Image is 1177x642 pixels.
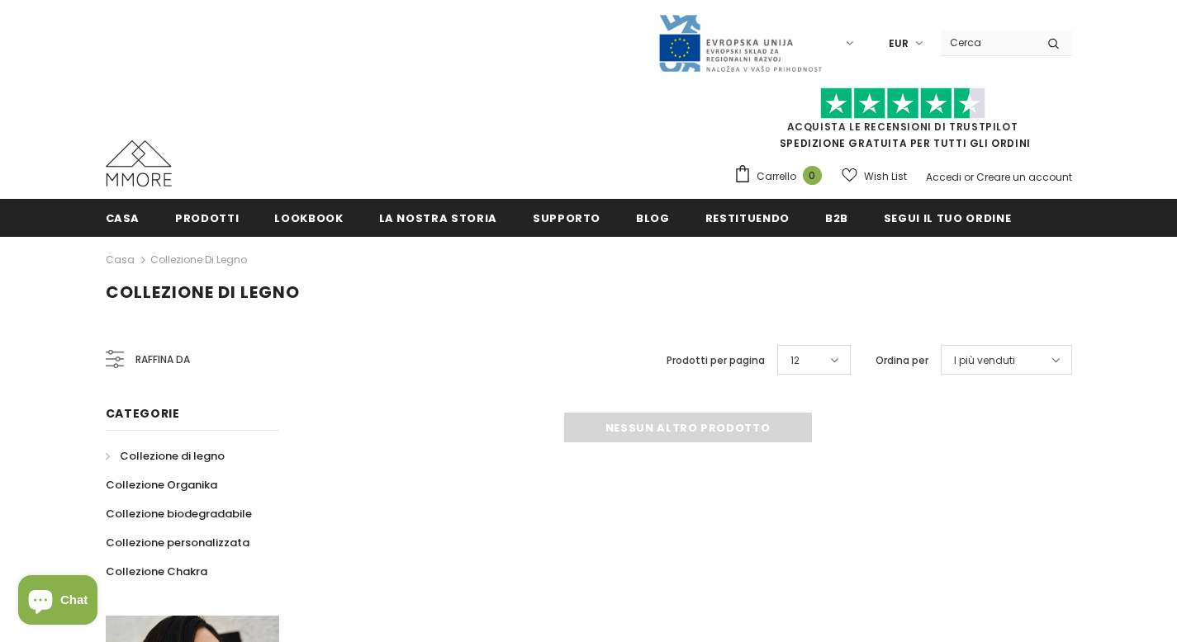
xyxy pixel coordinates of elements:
a: Collezione Organika [106,470,217,499]
a: Wish List [842,162,907,191]
a: Collezione Chakra [106,557,207,586]
span: Segui il tuo ordine [884,210,1011,226]
a: La nostra storia [379,199,497,236]
span: Raffina da [135,351,190,369]
span: Collezione Chakra [106,564,207,579]
a: Collezione personalizzata [106,528,249,557]
span: B2B [825,210,848,226]
a: Restituendo [705,199,790,236]
span: Lookbook [274,210,343,226]
a: Javni Razpis [657,35,823,50]
span: 12 [790,352,800,369]
span: 0 [803,166,822,185]
span: Carrello [757,168,796,185]
input: Search Site [940,31,1035,54]
span: Casa [106,210,140,226]
a: Casa [106,250,135,270]
a: Casa [106,199,140,236]
span: EUR [889,35,909,52]
span: Collezione di legno [120,448,225,464]
inbox-online-store-chat: Shopify online store chat [13,575,102,629]
span: Prodotti [175,210,239,226]
span: I più venduti [954,352,1015,369]
a: Prodotti [175,199,239,236]
span: Collezione personalizzata [106,535,249,550]
img: Fidati di Pilot Stars [820,87,985,120]
span: Collezione di legno [106,281,300,304]
span: Wish List [864,168,907,185]
a: Accedi [926,170,961,184]
span: supporto [533,210,600,226]
span: SPEDIZIONE GRATUITA PER TUTTI GLI ORDINI [733,95,1072,150]
a: Carrello 0 [733,164,830,189]
a: Collezione di legno [150,253,247,267]
a: Collezione di legno [106,441,225,470]
img: Casi MMORE [106,140,172,186]
span: or [964,170,974,184]
label: Prodotti per pagina [667,352,765,369]
span: Collezione biodegradabile [106,506,252,522]
a: Lookbook [274,199,343,236]
span: La nostra storia [379,210,497,226]
a: Acquista le recensioni di TrustPilot [787,120,1018,134]
span: Blog [636,210,670,226]
span: Collezione Organika [106,477,217,493]
a: supporto [533,199,600,236]
a: Creare un account [976,170,1072,184]
a: Segui il tuo ordine [884,199,1011,236]
span: Categorie [106,405,180,422]
a: B2B [825,199,848,236]
label: Ordina per [876,352,928,369]
a: Blog [636,199,670,236]
img: Javni Razpis [657,13,823,73]
span: Restituendo [705,210,790,226]
a: Collezione biodegradabile [106,499,252,528]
